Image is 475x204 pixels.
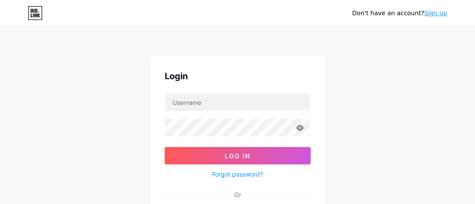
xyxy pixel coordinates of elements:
div: Login [165,70,311,83]
a: Sign up [424,10,447,17]
span: Log In [225,152,250,160]
button: Log In [165,147,311,164]
div: Or [234,190,241,199]
a: Forgot password? [212,170,263,179]
input: Username [165,94,310,111]
div: Don't have an account? [352,9,447,18]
